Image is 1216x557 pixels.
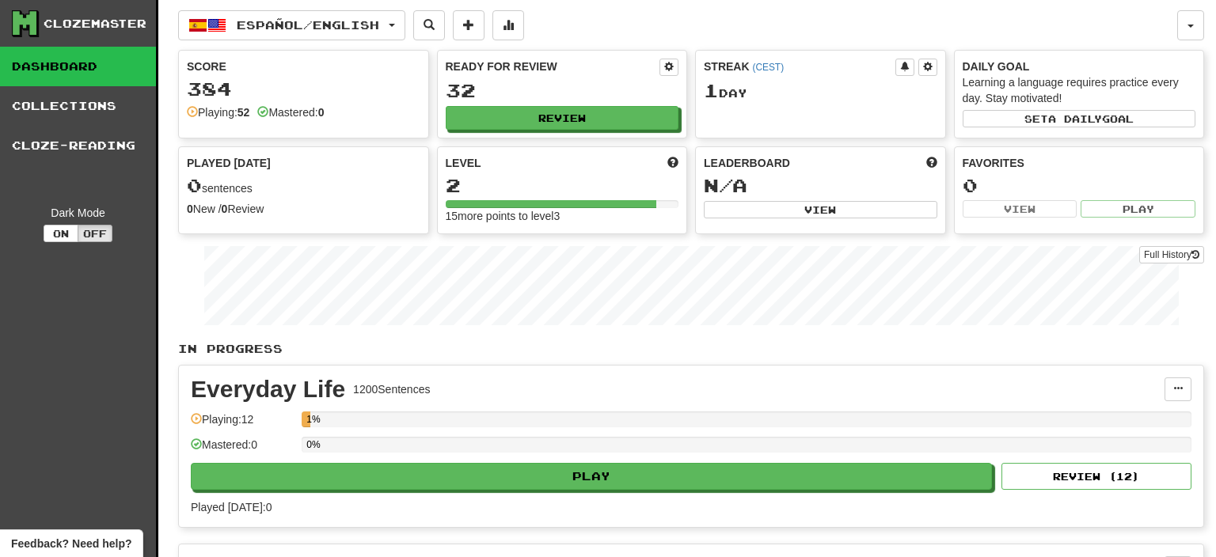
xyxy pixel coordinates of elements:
div: Score [187,59,420,74]
span: Played [DATE] [187,155,271,171]
div: Mastered: 0 [191,437,294,463]
a: (CEST) [752,62,784,73]
button: View [704,201,937,218]
div: New / Review [187,201,420,217]
span: Open feedback widget [11,536,131,551]
strong: 52 [237,106,250,119]
button: Play [191,463,992,490]
div: 0 [963,176,1196,195]
span: Level [446,155,481,171]
div: Playing: [187,104,249,120]
span: a daily [1048,113,1102,124]
button: More stats [492,10,524,40]
div: 2 [446,176,679,195]
div: Mastered: [257,104,324,120]
div: Ready for Review [446,59,660,74]
div: Everyday Life [191,377,345,401]
div: 384 [187,79,420,99]
span: Score more points to level up [667,155,678,171]
div: Playing: 12 [191,411,294,438]
div: Day [704,81,937,101]
strong: 0 [187,203,193,215]
div: 15 more points to level 3 [446,208,679,224]
span: Leaderboard [704,155,790,171]
a: Full History [1139,246,1204,263]
div: 1% [306,411,310,427]
div: Favorites [963,155,1196,171]
button: Add sentence to collection [453,10,484,40]
div: 32 [446,81,679,100]
button: Search sentences [413,10,445,40]
strong: 0 [222,203,228,215]
button: Review (12) [1001,463,1191,490]
button: Off [78,225,112,242]
span: N/A [704,174,747,196]
span: Played [DATE]: 0 [191,501,272,513]
div: sentences [187,176,420,196]
button: Español/English [178,10,405,40]
div: Clozemaster [44,16,146,32]
div: 1200 Sentences [353,381,430,397]
span: 1 [704,79,719,101]
div: Dark Mode [12,205,144,221]
div: Daily Goal [963,59,1196,74]
p: In Progress [178,341,1204,357]
button: On [44,225,78,242]
span: Español / English [237,18,379,32]
span: This week in points, UTC [926,155,937,171]
span: 0 [187,174,202,196]
div: Learning a language requires practice every day. Stay motivated! [963,74,1196,106]
strong: 0 [318,106,325,119]
button: View [963,200,1077,218]
div: Streak [704,59,895,74]
button: Seta dailygoal [963,110,1196,127]
button: Review [446,106,679,130]
button: Play [1081,200,1195,218]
